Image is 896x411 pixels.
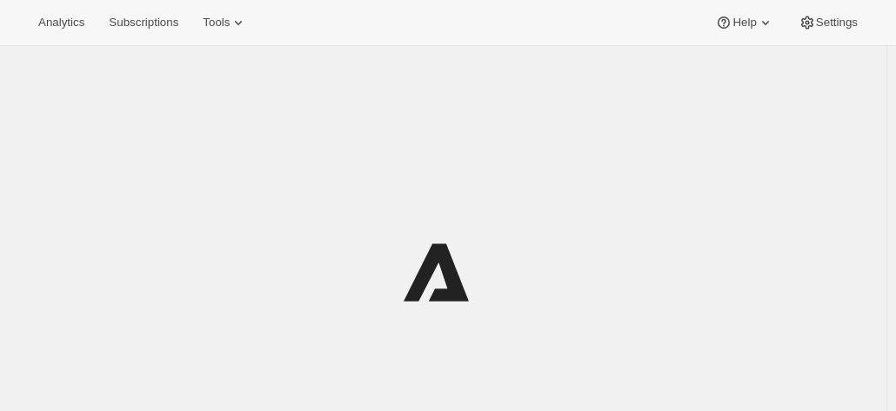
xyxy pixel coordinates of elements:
span: Settings [816,16,858,30]
button: Analytics [28,10,95,35]
span: Tools [203,16,230,30]
button: Help [705,10,784,35]
span: Subscriptions [109,16,178,30]
span: Help [732,16,756,30]
span: Analytics [38,16,84,30]
button: Settings [788,10,868,35]
button: Subscriptions [98,10,189,35]
button: Tools [192,10,257,35]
